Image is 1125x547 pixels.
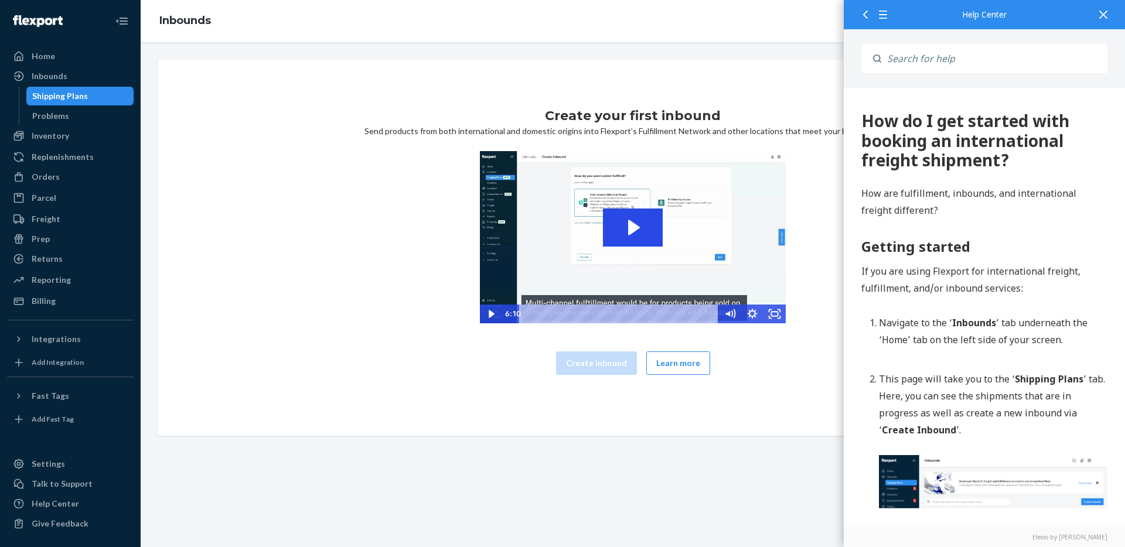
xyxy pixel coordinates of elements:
[32,295,56,307] div: Billing
[741,305,763,323] button: Show settings menu
[32,518,88,529] div: Give Feedback
[527,305,713,323] div: Playbar
[7,127,134,145] a: Inventory
[32,498,79,510] div: Help Center
[32,130,69,142] div: Inventory
[7,514,134,533] button: Give Feedback
[26,87,134,105] a: Shipping Plans
[32,458,65,470] div: Settings
[38,336,112,348] strong: Create Inbound
[556,351,637,375] button: Create inbound
[35,367,264,420] img: Screenshot 2025-08-11 at 12.41.02 PM.png
[32,171,60,183] div: Orders
[171,285,240,298] strong: Shipping Plans
[861,533,1107,541] a: Elevio by [PERSON_NAME]
[32,70,67,82] div: Inbounds
[763,305,786,323] button: Fullscreen
[32,50,55,62] div: Home
[35,227,264,277] li: Navigate to the ‘ ’ tab underneath the ‘Home’ tab on the left side of your screen.
[7,271,134,289] a: Reporting
[32,192,56,204] div: Parcel
[7,47,134,66] a: Home
[110,9,134,33] button: Close Navigation
[159,14,211,27] a: Inbounds
[7,387,134,405] button: Fast Tags
[18,97,264,131] p: How are fulfillment, inbounds, and international freight different?
[7,67,134,86] a: Inbounds
[7,330,134,348] button: Integrations
[108,228,152,241] strong: Inbounds
[168,107,1098,389] div: Send products from both international and domestic origins into Flexport’s Fulfillment Network an...
[646,351,710,375] button: Learn more
[32,414,74,424] div: Add Fast Tag
[32,151,94,163] div: Replenishments
[28,8,52,19] span: Chat
[32,478,93,490] div: Talk to Support
[18,175,264,209] p: If you are using Flexport for international freight, fulfillment, and/or inbound services:
[13,15,63,27] img: Flexport logo
[7,249,134,268] a: Returns
[7,410,134,429] a: Add Fast Tag
[7,210,134,228] a: Freight
[881,44,1107,73] input: Search
[545,107,721,125] h1: Create your first inbound
[35,283,264,442] li: This page will take you to the ‘ ’ tab. Here, you can see the shipments that are in progress as w...
[32,233,50,245] div: Prep
[7,148,134,166] a: Replenishments
[719,305,741,323] button: Mute
[18,23,264,83] div: 825 How do I get started with booking an international freight shipment?
[66,484,163,497] strong: International Origin
[7,494,134,513] a: Help Center
[7,167,134,186] a: Orders
[32,333,81,345] div: Integrations
[7,454,134,473] a: Settings
[18,149,127,168] strong: Getting started
[32,390,69,402] div: Fast Tags
[480,151,786,323] img: Video Thumbnail
[7,189,134,207] a: Parcel
[26,107,134,125] a: Problems
[7,292,134,310] a: Billing
[7,353,134,372] a: Add Integration
[7,230,134,248] a: Prep
[32,357,84,367] div: Add Integration
[32,253,63,265] div: Returns
[32,274,71,286] div: Reporting
[603,208,663,247] button: Play Video: 2023-09-11_Flexport_Inbounds_HighRes
[480,305,502,323] button: Play Video
[32,110,69,122] div: Problems
[32,213,60,225] div: Freight
[861,11,1107,19] div: Help Center
[150,4,220,38] ol: breadcrumbs
[7,474,134,493] button: Talk to Support
[32,90,88,102] div: Shipping Plans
